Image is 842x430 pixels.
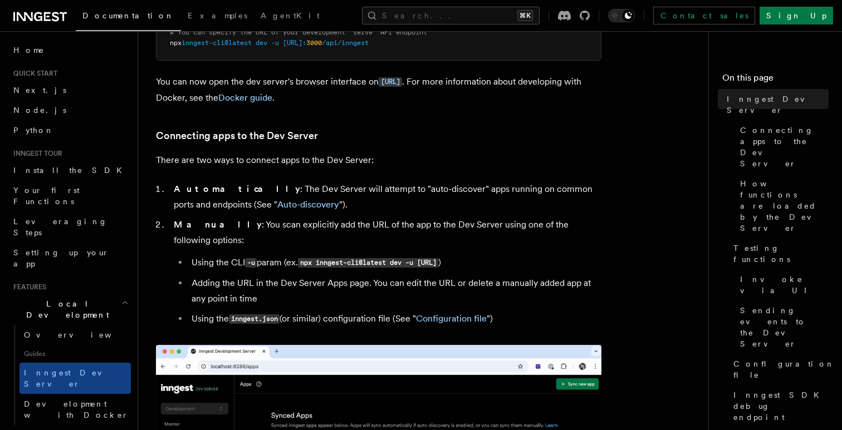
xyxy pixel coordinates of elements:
[182,39,252,47] span: inngest-cli@latest
[736,120,829,174] a: Connecting apps to the Dev Server
[9,120,131,140] a: Python
[760,7,833,24] a: Sign Up
[9,298,121,320] span: Local Development
[19,363,131,394] a: Inngest Dev Server
[13,106,66,115] span: Node.js
[256,39,267,47] span: dev
[733,243,829,265] span: Testing functions
[245,258,257,268] code: -u
[13,45,45,56] span: Home
[9,160,131,180] a: Install the SDK
[9,80,131,100] a: Next.js
[733,389,829,423] span: Inngest SDK debug endpoint
[19,345,131,363] span: Guides
[9,149,62,158] span: Inngest tour
[13,248,109,268] span: Setting up your app
[740,305,829,349] span: Sending events to the Dev Server
[181,3,254,30] a: Examples
[188,254,601,270] li: Using the CLI param (ex. )
[170,28,427,36] span: # You can specify the URL of your development `serve` API endpoint
[13,166,129,175] span: Install the SDK
[729,354,829,385] a: Configuration file
[156,73,601,105] p: You can now open the dev server's browser interface on . For more information about developing wi...
[416,313,487,323] a: Configuration file
[729,238,829,269] a: Testing functions
[170,216,601,327] li: : You scan explicitly add the URL of the app to the Dev Server using one of the following options:
[9,211,131,243] a: Leveraging Steps
[608,9,635,22] button: Toggle dark mode
[722,89,829,120] a: Inngest Dev Server
[9,243,131,274] a: Setting up your app
[729,385,829,427] a: Inngest SDK debug endpoint
[736,300,829,354] a: Sending events to the Dev Server
[9,69,57,78] span: Quick start
[736,269,829,300] a: Invoke via UI
[740,125,829,169] span: Connecting apps to the Dev Server
[9,40,131,60] a: Home
[379,77,402,87] code: [URL]
[517,10,533,21] kbd: ⌘K
[76,3,181,31] a: Documentation
[174,183,300,194] strong: Automatically
[653,7,755,24] a: Contact sales
[740,178,829,234] span: How functions are loaded by the Dev Server
[156,152,601,167] p: There are two ways to connect apps to the Dev Server:
[170,181,601,212] li: : The Dev Server will attempt to "auto-discover" apps running on common ports and endpoints (See ...
[188,310,601,327] li: Using the (or similar) configuration file (See " ")
[379,76,402,86] a: [URL]
[9,325,131,425] div: Local Development
[322,39,369,47] span: /api/inngest
[9,294,131,325] button: Local Development
[283,39,306,47] span: [URL]:
[261,11,320,20] span: AgentKit
[298,258,438,268] code: npx inngest-cli@latest dev -u [URL]
[362,7,540,24] button: Search...⌘K
[13,86,66,95] span: Next.js
[24,368,119,388] span: Inngest Dev Server
[9,180,131,211] a: Your first Functions
[740,274,829,296] span: Invoke via UI
[9,283,46,291] span: Features
[24,399,129,419] span: Development with Docker
[19,325,131,345] a: Overview
[82,11,174,20] span: Documentation
[722,71,829,89] h4: On this page
[13,126,54,135] span: Python
[170,39,182,47] span: npx
[156,127,318,143] a: Connecting apps to the Dev Server
[254,3,326,30] a: AgentKit
[13,217,107,237] span: Leveraging Steps
[188,275,601,306] li: Adding the URL in the Dev Server Apps page. You can edit the URL or delete a manually added app a...
[733,358,835,380] span: Configuration file
[736,174,829,238] a: How functions are loaded by the Dev Server
[174,219,262,229] strong: Manually
[229,314,280,324] code: inngest.json
[19,394,131,425] a: Development with Docker
[24,330,139,339] span: Overview
[13,186,80,206] span: Your first Functions
[218,92,272,102] a: Docker guide
[727,93,829,116] span: Inngest Dev Server
[271,39,279,47] span: -u
[9,100,131,120] a: Node.js
[188,11,247,20] span: Examples
[306,39,322,47] span: 3000
[277,199,339,209] a: Auto-discovery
